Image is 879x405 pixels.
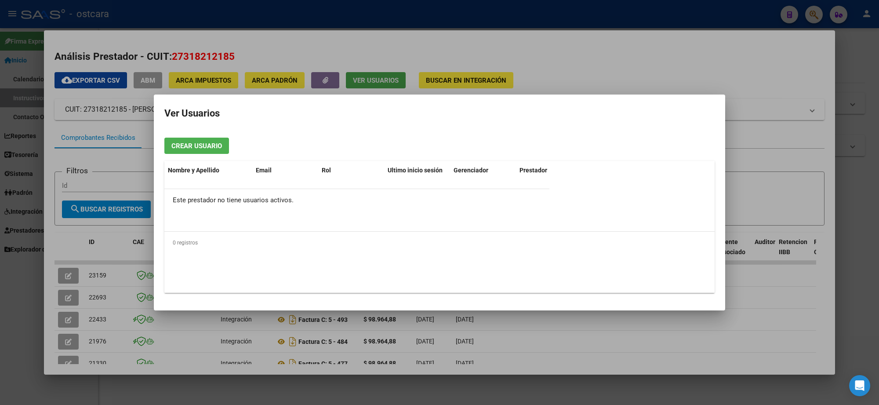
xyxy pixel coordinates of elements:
[318,161,384,180] datatable-header-cell: Rol
[384,161,450,180] datatable-header-cell: Ultimo inicio sesión
[252,161,318,180] datatable-header-cell: Email
[164,138,229,154] button: Crear Usuario
[168,167,219,174] span: Nombre y Apellido
[454,167,488,174] span: Gerenciador
[164,232,715,254] div: 0 registros
[516,161,582,180] datatable-header-cell: Prestador
[450,161,516,180] datatable-header-cell: Gerenciador
[164,161,252,180] datatable-header-cell: Nombre y Apellido
[849,375,870,396] div: Open Intercom Messenger
[388,167,443,174] span: Ultimo inicio sesión
[322,167,331,174] span: Rol
[164,105,715,122] h2: Ver Usuarios
[171,142,222,150] span: Crear Usuario
[256,167,272,174] span: Email
[164,189,549,211] div: Este prestador no tiene usuarios activos.
[519,167,547,174] span: Prestador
